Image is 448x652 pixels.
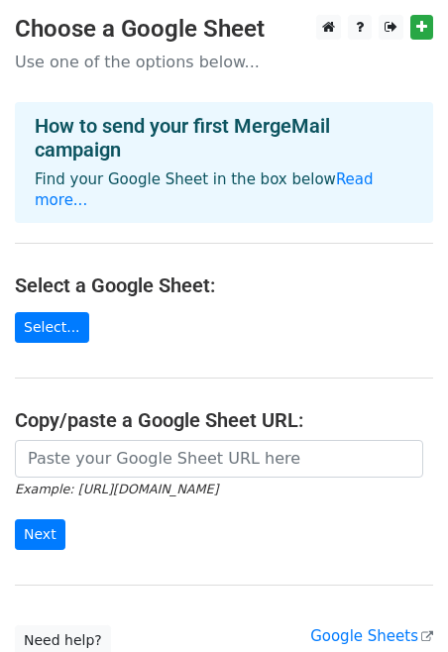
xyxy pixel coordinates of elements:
[15,52,433,72] p: Use one of the options below...
[15,482,218,496] small: Example: [URL][DOMAIN_NAME]
[15,312,89,343] a: Select...
[15,273,433,297] h4: Select a Google Sheet:
[310,627,433,645] a: Google Sheets
[35,169,413,211] p: Find your Google Sheet in the box below
[15,519,65,550] input: Next
[15,440,423,478] input: Paste your Google Sheet URL here
[35,170,374,209] a: Read more...
[15,15,433,44] h3: Choose a Google Sheet
[35,114,413,162] h4: How to send your first MergeMail campaign
[15,408,433,432] h4: Copy/paste a Google Sheet URL:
